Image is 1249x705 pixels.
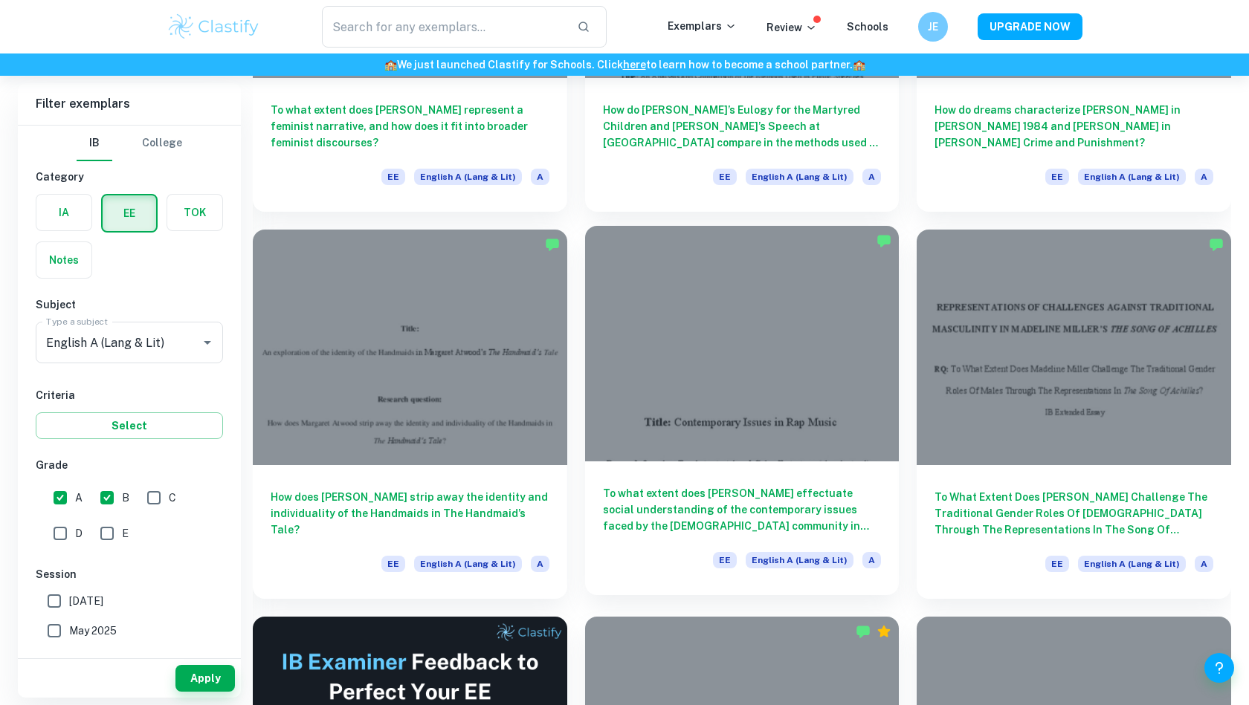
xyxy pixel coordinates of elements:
img: Clastify logo [167,12,261,42]
h6: Grade [36,457,223,473]
button: Help and Feedback [1204,653,1234,683]
span: English A (Lang & Lit) [1078,169,1186,185]
h6: How does [PERSON_NAME] strip away the identity and individuality of the Handmaids in The Handmaid... [271,489,549,538]
span: A [862,169,881,185]
span: 🏫 [853,59,865,71]
button: EE [103,195,156,231]
p: Exemplars [668,18,737,34]
span: [DATE] [69,593,103,609]
span: EE [1045,556,1069,572]
button: College [142,126,182,161]
span: English A (Lang & Lit) [414,556,522,572]
h6: Subject [36,296,223,313]
button: IB [77,126,112,161]
span: C [169,490,176,506]
img: Marked [856,624,871,639]
h6: We just launched Clastify for Schools. Click to learn how to become a school partner. [3,56,1246,73]
h6: Criteria [36,387,223,403]
span: EE [381,556,405,572]
p: Review [766,19,817,36]
span: A [1195,169,1213,185]
span: A [531,169,549,185]
label: Type a subject [46,315,108,328]
h6: To what extent does [PERSON_NAME] represent a feminist narrative, and how does it fit into broade... [271,102,549,151]
a: To What Extent Does [PERSON_NAME] Challenge The Traditional Gender Roles Of [DEMOGRAPHIC_DATA] Th... [917,230,1231,599]
div: Premium [877,624,891,639]
a: How does [PERSON_NAME] strip away the identity and individuality of the Handmaids in The Handmaid... [253,230,567,599]
button: JE [918,12,948,42]
span: 🏫 [384,59,397,71]
h6: How do dreams characterize [PERSON_NAME] in [PERSON_NAME] 1984 and [PERSON_NAME] in [PERSON_NAME]... [935,102,1213,151]
h6: To What Extent Does [PERSON_NAME] Challenge The Traditional Gender Roles Of [DEMOGRAPHIC_DATA] Th... [935,489,1213,538]
a: here [623,59,646,71]
h6: Category [36,169,223,185]
button: Notes [36,242,91,278]
input: Search for any exemplars... [322,6,565,48]
a: To what extent does [PERSON_NAME] effectuate social understanding of the contemporary issues face... [585,230,900,599]
button: UPGRADE NOW [978,13,1082,40]
h6: Session [36,566,223,582]
h6: How do [PERSON_NAME]’s Eulogy for the Martyred Children and [PERSON_NAME]’s Speech at [GEOGRAPHIC... [603,102,882,151]
span: May 2025 [69,623,117,639]
span: A [1195,556,1213,572]
span: A [862,552,881,568]
span: B [122,490,129,506]
h6: JE [925,19,942,35]
span: EE [1045,169,1069,185]
span: English A (Lang & Lit) [1078,556,1186,572]
button: IA [36,195,91,230]
div: Filter type choice [77,126,182,161]
span: English A (Lang & Lit) [746,169,853,185]
span: D [75,525,83,542]
h6: To what extent does [PERSON_NAME] effectuate social understanding of the contemporary issues face... [603,485,882,534]
span: EE [713,552,737,568]
span: E [122,525,129,542]
span: A [531,556,549,572]
a: Schools [847,21,888,33]
span: EE [381,169,405,185]
img: Marked [1209,237,1224,252]
button: TOK [167,195,222,230]
span: A [75,490,83,506]
button: Select [36,412,223,439]
img: Marked [877,233,891,248]
h6: Filter exemplars [18,83,241,125]
button: Apply [175,665,235,692]
span: English A (Lang & Lit) [746,552,853,568]
img: Marked [545,237,560,252]
button: Open [197,332,218,353]
span: English A (Lang & Lit) [414,169,522,185]
span: EE [713,169,737,185]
